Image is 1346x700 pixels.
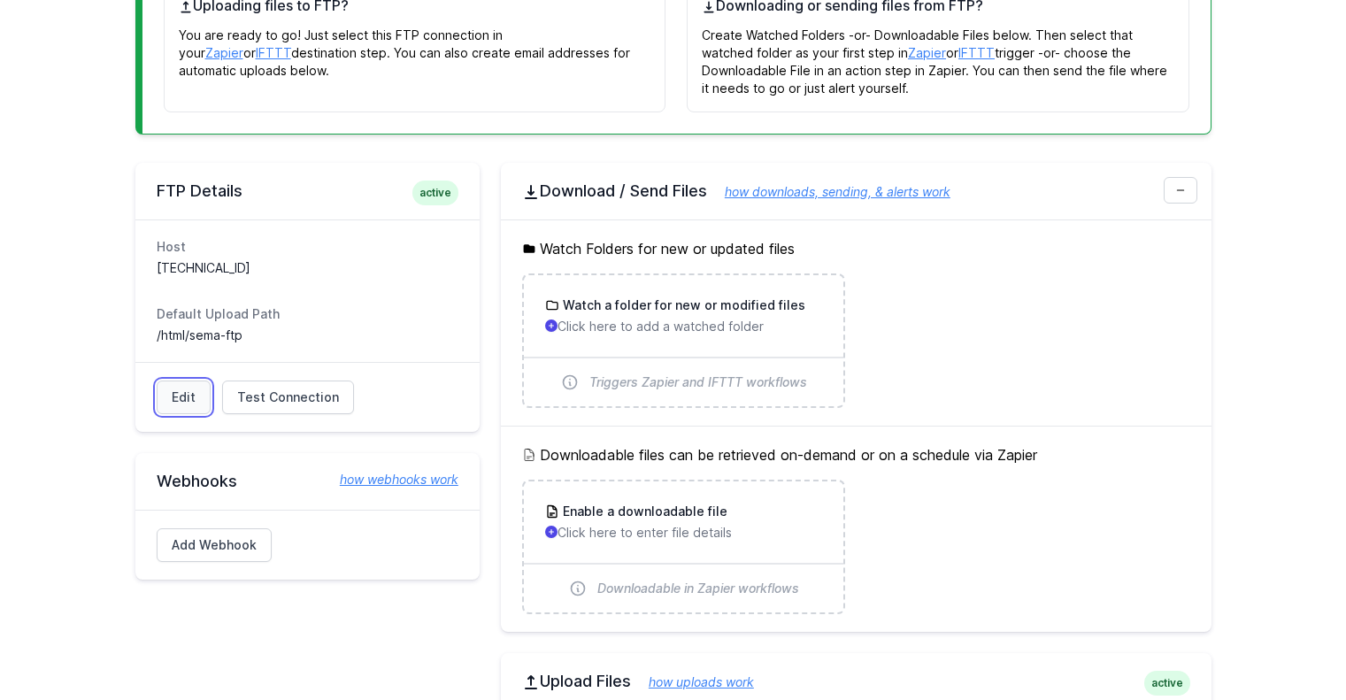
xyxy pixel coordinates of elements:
[237,388,339,406] span: Test Connection
[322,471,458,488] a: how webhooks work
[631,674,754,689] a: how uploads work
[179,16,651,80] p: You are ready to go! Just select this FTP connection in your or destination step. You can also cr...
[157,238,458,256] dt: Host
[157,305,458,323] dt: Default Upload Path
[597,580,799,597] span: Downloadable in Zapier workflows
[205,45,243,60] a: Zapier
[702,16,1174,97] p: Create Watched Folders -or- Downloadable Files below. Then select that watched folder as your fir...
[522,444,1190,465] h5: Downloadable files can be retrieved on-demand or on a schedule via Zapier
[522,238,1190,259] h5: Watch Folders for new or updated files
[412,181,458,205] span: active
[157,181,458,202] h2: FTP Details
[157,528,272,562] a: Add Webhook
[559,296,805,314] h3: Watch a folder for new or modified files
[545,318,822,335] p: Click here to add a watched folder
[522,181,1190,202] h2: Download / Send Files
[1258,612,1325,679] iframe: Drift Widget Chat Controller
[522,671,1190,692] h2: Upload Files
[707,184,950,199] a: how downloads, sending, & alerts work
[958,45,995,60] a: IFTTT
[157,327,458,344] dd: /html/sema-ftp
[545,524,822,542] p: Click here to enter file details
[157,259,458,277] dd: [TECHNICAL_ID]
[559,503,727,520] h3: Enable a downloadable file
[157,381,211,414] a: Edit
[1144,671,1190,696] span: active
[157,471,458,492] h2: Webhooks
[589,373,807,391] span: Triggers Zapier and IFTTT workflows
[908,45,946,60] a: Zapier
[256,45,291,60] a: IFTTT
[222,381,354,414] a: Test Connection
[524,481,843,612] a: Enable a downloadable file Click here to enter file details Downloadable in Zapier workflows
[524,275,843,406] a: Watch a folder for new or modified files Click here to add a watched folder Triggers Zapier and I...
